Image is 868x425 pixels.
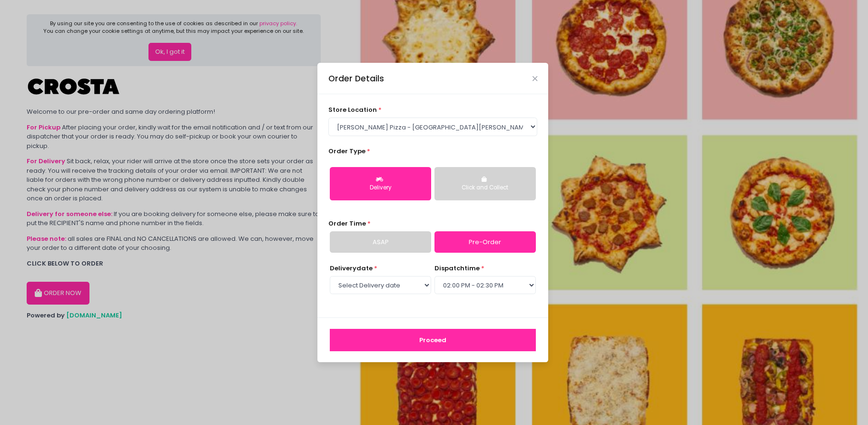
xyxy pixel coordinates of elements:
[336,184,424,192] div: Delivery
[328,72,384,85] div: Order Details
[330,329,536,352] button: Proceed
[434,167,536,200] button: Click and Collect
[441,184,529,192] div: Click and Collect
[533,76,537,81] button: Close
[434,264,480,273] span: dispatch time
[328,219,366,228] span: Order Time
[330,231,431,253] a: ASAP
[328,105,377,114] span: store location
[434,231,536,253] a: Pre-Order
[330,167,431,200] button: Delivery
[328,147,365,156] span: Order Type
[330,264,373,273] span: Delivery date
